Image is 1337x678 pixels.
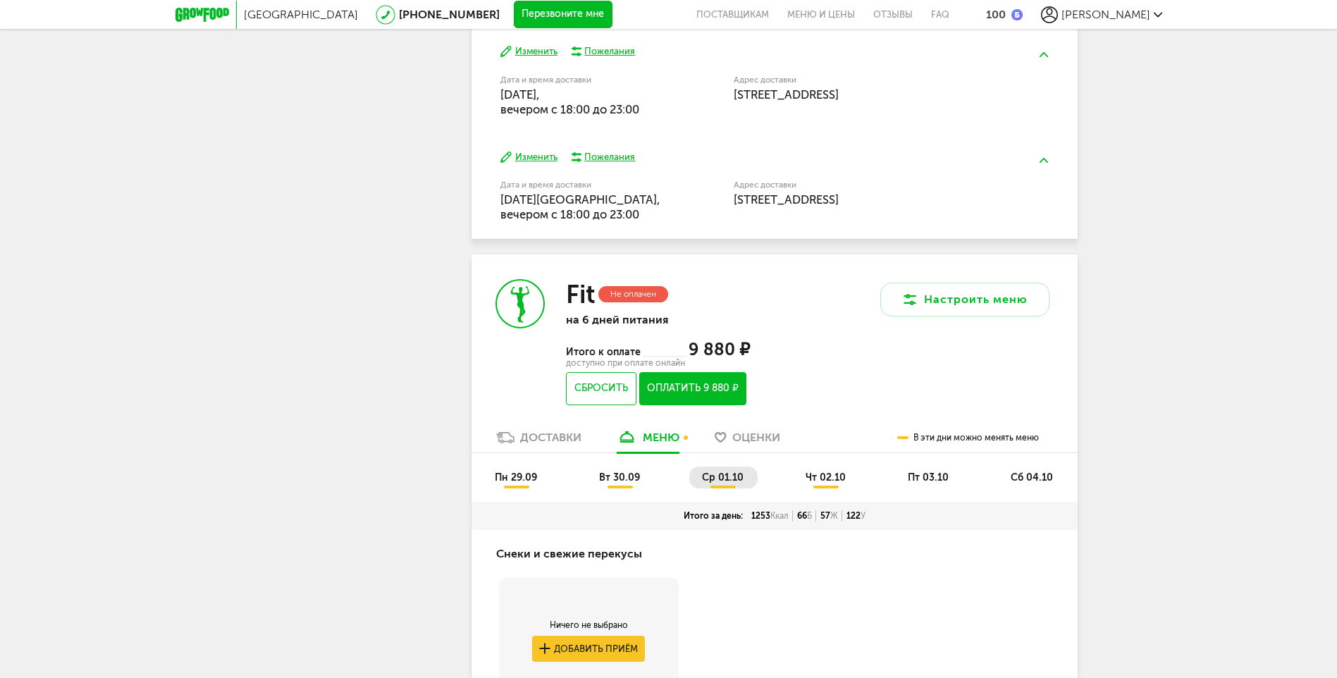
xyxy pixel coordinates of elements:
[572,151,636,164] button: Пожелания
[734,87,839,101] span: [STREET_ADDRESS]
[842,510,870,522] div: 122
[599,471,640,483] span: вт 30.09
[861,511,865,521] span: У
[566,346,642,358] span: Итого к оплате
[806,471,846,483] span: чт 02.10
[986,8,1006,21] div: 100
[639,372,746,405] button: Оплатить 9 880 ₽
[816,510,842,522] div: 57
[584,151,635,164] div: Пожелания
[747,510,793,522] div: 1253
[1011,471,1053,483] span: сб 04.10
[500,87,639,116] span: [DATE], вечером c 18:00 до 23:00
[1040,52,1048,57] img: arrow-up-green.5eb5f82.svg
[807,511,812,521] span: Б
[566,359,749,366] div: доступно при оплате онлайн
[679,510,747,522] div: Итого за день:
[514,1,612,29] button: Перезвоните мне
[908,471,949,483] span: пт 03.10
[880,283,1049,316] button: Настроить меню
[489,430,589,452] a: Доставки
[643,431,679,444] div: меню
[610,430,686,452] a: меню
[897,424,1039,452] div: В эти дни можно менять меню
[566,313,749,326] p: на 6 дней питания
[598,286,668,302] div: Не оплачен
[532,636,645,662] button: Добавить приём
[496,541,642,567] h4: Снеки и свежие перекусы
[566,279,595,309] h3: Fit
[495,471,537,483] span: пн 29.09
[244,8,358,21] span: [GEOGRAPHIC_DATA]
[500,192,660,221] span: [DATE][GEOGRAPHIC_DATA], вечером c 18:00 до 23:00
[770,511,789,521] span: Ккал
[500,76,662,84] label: Дата и время доставки
[708,430,787,452] a: Оценки
[500,45,557,58] button: Изменить
[734,192,839,207] span: [STREET_ADDRESS]
[566,372,636,405] button: Сбросить
[830,511,838,521] span: Ж
[702,471,744,483] span: ср 01.10
[734,76,997,84] label: Адрес доставки
[689,339,750,359] span: 9 880 ₽
[500,151,557,164] button: Изменить
[732,431,780,444] span: Оценки
[1011,9,1023,20] img: bonus_b.cdccf46.png
[500,181,662,189] label: Дата и время доставки
[399,8,500,21] a: [PHONE_NUMBER]
[793,510,816,522] div: 66
[734,181,997,189] label: Адрес доставки
[532,620,645,631] div: Ничего не выбрано
[1040,158,1048,163] img: arrow-up-green.5eb5f82.svg
[584,45,635,58] div: Пожелания
[572,45,636,58] button: Пожелания
[520,431,581,444] div: Доставки
[1061,8,1150,21] span: [PERSON_NAME]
